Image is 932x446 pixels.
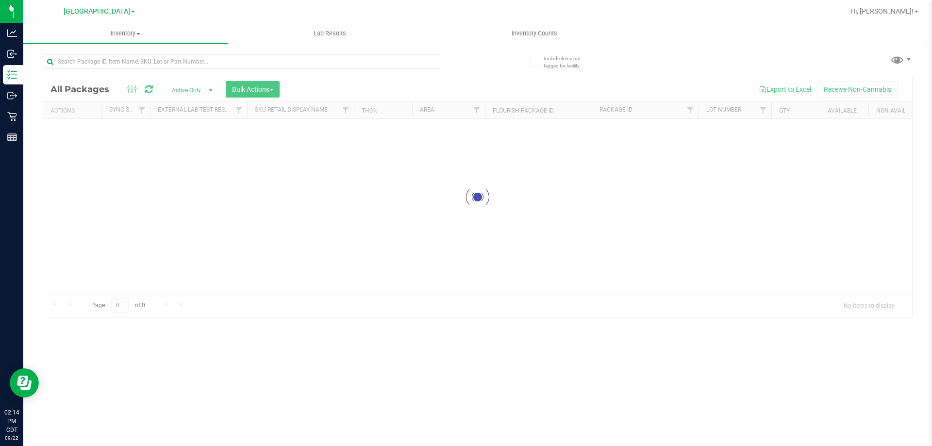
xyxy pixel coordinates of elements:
[432,23,636,44] a: Inventory Counts
[850,7,914,15] span: Hi, [PERSON_NAME]!
[23,23,228,44] a: Inventory
[7,70,17,80] inline-svg: Inventory
[300,29,359,38] span: Lab Results
[10,368,39,397] iframe: Resource center
[43,54,439,69] input: Search Package ID, Item Name, SKU, Lot or Part Number...
[7,132,17,142] inline-svg: Reports
[499,29,570,38] span: Inventory Counts
[544,55,592,69] span: Include items not tagged for facility
[7,28,17,38] inline-svg: Analytics
[4,408,19,434] p: 02:14 PM CDT
[4,434,19,442] p: 09/22
[7,112,17,121] inline-svg: Retail
[228,23,432,44] a: Lab Results
[23,29,228,38] span: Inventory
[64,7,130,16] span: [GEOGRAPHIC_DATA]
[7,49,17,59] inline-svg: Inbound
[7,91,17,100] inline-svg: Outbound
